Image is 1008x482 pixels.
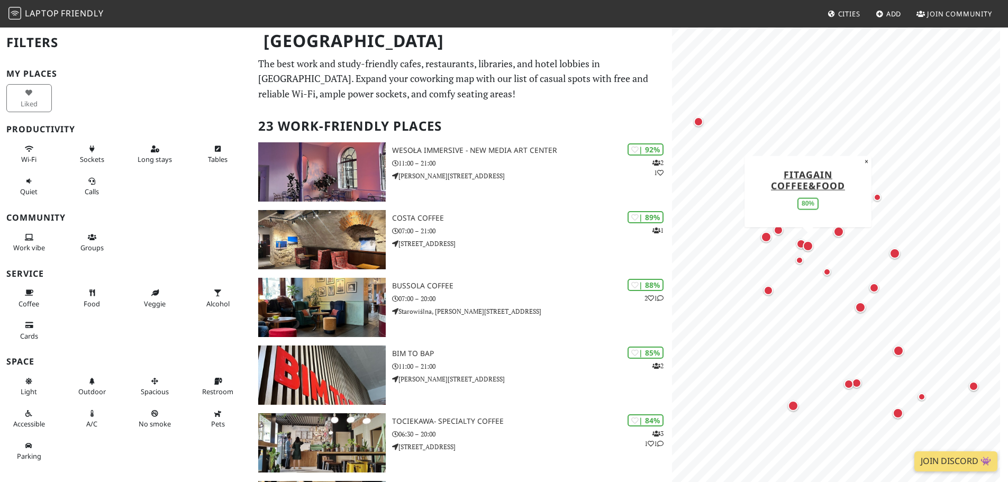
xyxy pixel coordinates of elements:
img: Wesoła Immersive - New Media Art Center [258,142,386,202]
button: Restroom [195,372,241,401]
p: [STREET_ADDRESS] [392,442,672,452]
span: Friendly [61,7,103,19]
button: A/C [69,405,115,433]
p: 07:00 – 20:00 [392,294,672,304]
a: Costa Coffee | 89% 1 Costa Coffee 07:00 – 21:00 [STREET_ADDRESS] [252,210,672,269]
div: Map marker [791,233,812,254]
div: | 88% [628,279,664,291]
span: People working [13,243,45,252]
span: Alcohol [206,299,230,308]
h3: Productivity [6,124,246,134]
span: Long stays [138,154,172,164]
div: Map marker [963,376,984,397]
div: Map marker [867,187,888,208]
button: Veggie [132,284,178,312]
button: Outdoor [69,372,115,401]
a: Tociekawa- Specialty Coffee | 84% 311 Tociekawa- Specialty Coffee 06:30 – 20:00 [STREET_ADDRESS] [252,413,672,472]
div: | 89% [628,211,664,223]
div: Map marker [864,277,885,298]
h3: Tociekawa- Specialty Coffee [392,417,672,426]
div: Map marker [816,261,838,283]
p: [PERSON_NAME][STREET_ADDRESS] [392,171,672,181]
div: | 84% [628,414,664,426]
p: 1 [652,225,664,235]
div: Map marker [850,297,871,318]
span: Video/audio calls [85,187,99,196]
div: Map marker [884,243,905,264]
span: Power sockets [80,154,104,164]
p: The best work and study-friendly cafes, restaurants, libraries, and hotel lobbies in [GEOGRAPHIC_... [258,56,666,102]
button: Quiet [6,172,52,201]
a: LaptopFriendly LaptopFriendly [8,5,104,23]
span: Group tables [80,243,104,252]
h2: 23 Work-Friendly Places [258,110,666,142]
button: Alcohol [195,284,241,312]
button: Accessible [6,405,52,433]
a: Cities [823,4,865,23]
h3: Bussola Coffee [392,281,672,290]
button: Groups [69,229,115,257]
button: Wi-Fi [6,140,52,168]
button: Food [69,284,115,312]
button: Light [6,372,52,401]
h3: My Places [6,69,246,79]
p: [STREET_ADDRESS] [392,239,672,249]
h3: Costa Coffee [392,214,672,223]
p: 2 1 [644,293,664,303]
button: Parking [6,437,52,465]
span: Join Community [927,9,992,19]
span: Pet friendly [211,419,225,429]
button: Long stays [132,140,178,168]
button: Spacious [132,372,178,401]
div: | 85% [628,347,664,359]
a: BIM TO BAP | 85% 2 BIM TO BAP 11:00 – 21:00 [PERSON_NAME][STREET_ADDRESS] [252,345,672,405]
div: Map marker [758,280,779,301]
div: Map marker [911,386,932,407]
img: Tociekawa- Specialty Coffee [258,413,386,472]
span: Accessible [13,419,45,429]
span: Coffee [19,299,39,308]
span: Air conditioned [86,419,97,429]
img: Bussola Coffee [258,278,386,337]
button: Calls [69,172,115,201]
button: Work vibe [6,229,52,257]
button: Pets [195,405,241,433]
span: Natural light [21,387,37,396]
p: 3 1 1 [644,429,664,449]
p: 2 1 [652,158,664,178]
div: 80% [797,197,819,210]
div: Map marker [756,226,777,248]
button: Tables [195,140,241,168]
h3: BIM TO BAP [392,349,672,358]
span: Work-friendly tables [208,154,228,164]
div: Map marker [838,374,859,395]
h3: Wesoła Immersive - New Media Art Center [392,146,672,155]
div: Map marker [888,340,909,361]
p: 07:00 – 21:00 [392,226,672,236]
img: BIM TO BAP [258,345,386,405]
p: 11:00 – 21:00 [392,158,672,168]
div: Map marker [783,395,804,416]
button: Coffee [6,284,52,312]
button: No smoke [132,405,178,433]
a: Fitagain Coffee&Food [771,168,845,192]
div: Map marker [846,372,867,394]
span: Outdoor area [78,387,106,396]
span: Spacious [141,387,169,396]
button: Cards [6,316,52,344]
p: 06:30 – 20:00 [392,429,672,439]
span: Laptop [25,7,59,19]
div: Map marker [789,250,810,271]
span: Add [886,9,902,19]
div: Map marker [828,221,849,242]
h2: Filters [6,26,246,59]
p: [PERSON_NAME][STREET_ADDRESS] [392,374,672,384]
a: Add [871,4,906,23]
div: Map marker [688,111,709,132]
span: Smoke free [139,419,171,429]
h3: Service [6,269,246,279]
button: Close popup [861,156,871,167]
span: Cities [838,9,860,19]
button: Sockets [69,140,115,168]
div: | 92% [628,143,664,156]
